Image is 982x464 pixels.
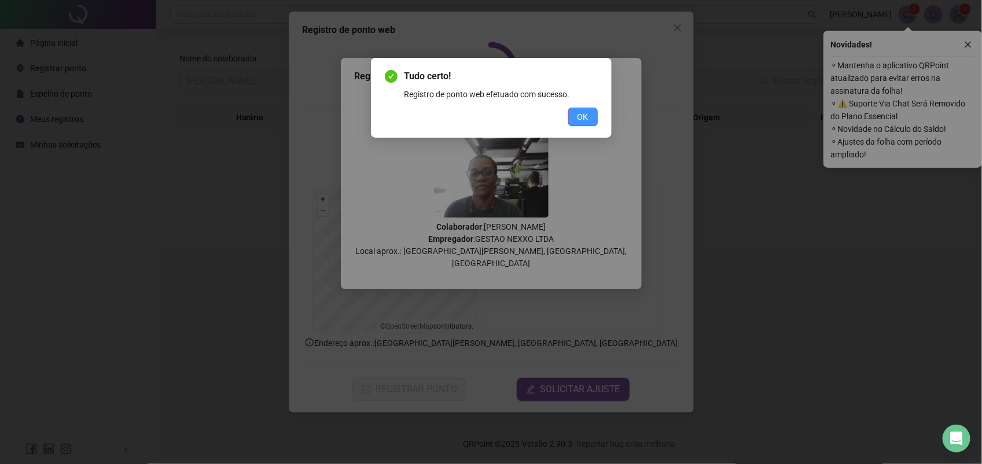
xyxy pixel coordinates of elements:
div: Open Intercom Messenger [943,425,970,452]
span: OK [578,111,589,123]
span: check-circle [385,70,398,83]
button: OK [568,108,598,126]
div: Registro de ponto web efetuado com sucesso. [404,88,598,101]
span: Tudo certo! [404,69,598,83]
